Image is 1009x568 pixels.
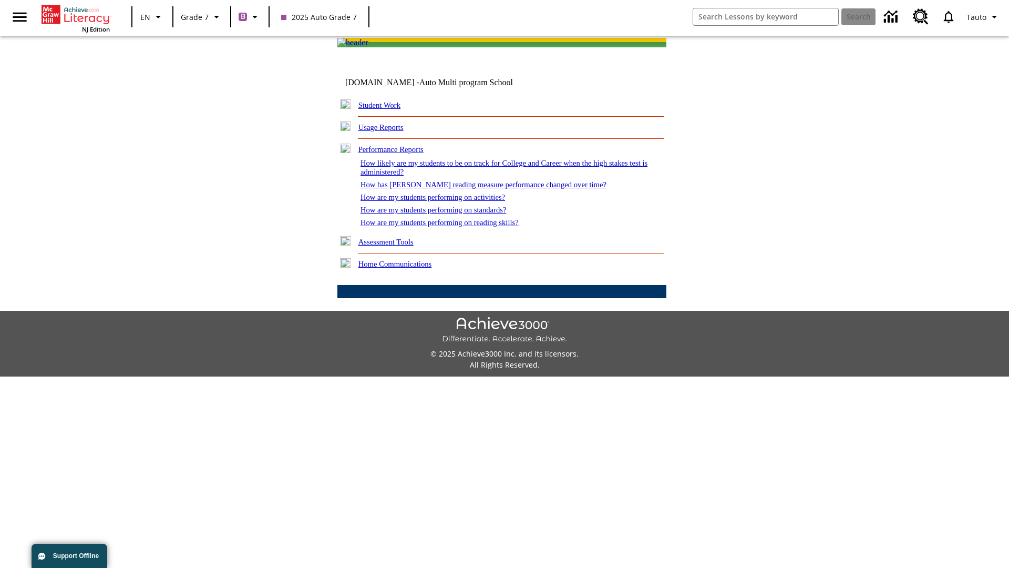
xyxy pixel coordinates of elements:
[281,12,357,23] span: 2025 Auto Grade 7
[361,193,505,201] a: How are my students performing on activities?
[907,3,935,31] a: Resource Center, Will open in new tab
[358,238,414,246] a: Assessment Tools
[32,544,107,568] button: Support Offline
[140,12,150,23] span: EN
[42,3,110,33] div: Home
[358,123,404,131] a: Usage Reports
[878,3,907,32] a: Data Center
[419,78,513,87] nobr: Auto Multi program School
[361,218,519,227] a: How are my students performing on reading skills?
[241,10,245,23] span: B
[340,121,351,131] img: plus.gif
[361,180,606,189] a: How has [PERSON_NAME] reading measure performance changed over time?
[337,38,368,47] img: header
[340,258,351,268] img: plus.gif
[361,159,647,176] a: How likely are my students to be on track for College and Career when the high stakes test is adm...
[53,552,99,560] span: Support Offline
[345,78,539,87] td: [DOMAIN_NAME] -
[693,8,838,25] input: search field
[136,7,169,26] button: Language: EN, Select a language
[234,7,265,26] button: Boost Class color is purple. Change class color
[358,260,432,268] a: Home Communications
[358,145,424,154] a: Performance Reports
[82,25,110,33] span: NJ Edition
[442,317,567,344] img: Achieve3000 Differentiate Accelerate Achieve
[340,144,351,153] img: minus.gif
[361,206,507,214] a: How are my students performing on standards?
[935,3,962,31] a: Notifications
[181,12,209,23] span: Grade 7
[177,7,227,26] button: Grade: Grade 7, Select a grade
[4,2,35,33] button: Open side menu
[340,99,351,109] img: plus.gif
[340,236,351,246] img: plus.gif
[962,7,1005,26] button: Profile/Settings
[966,12,986,23] span: Tauto
[358,101,400,109] a: Student Work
